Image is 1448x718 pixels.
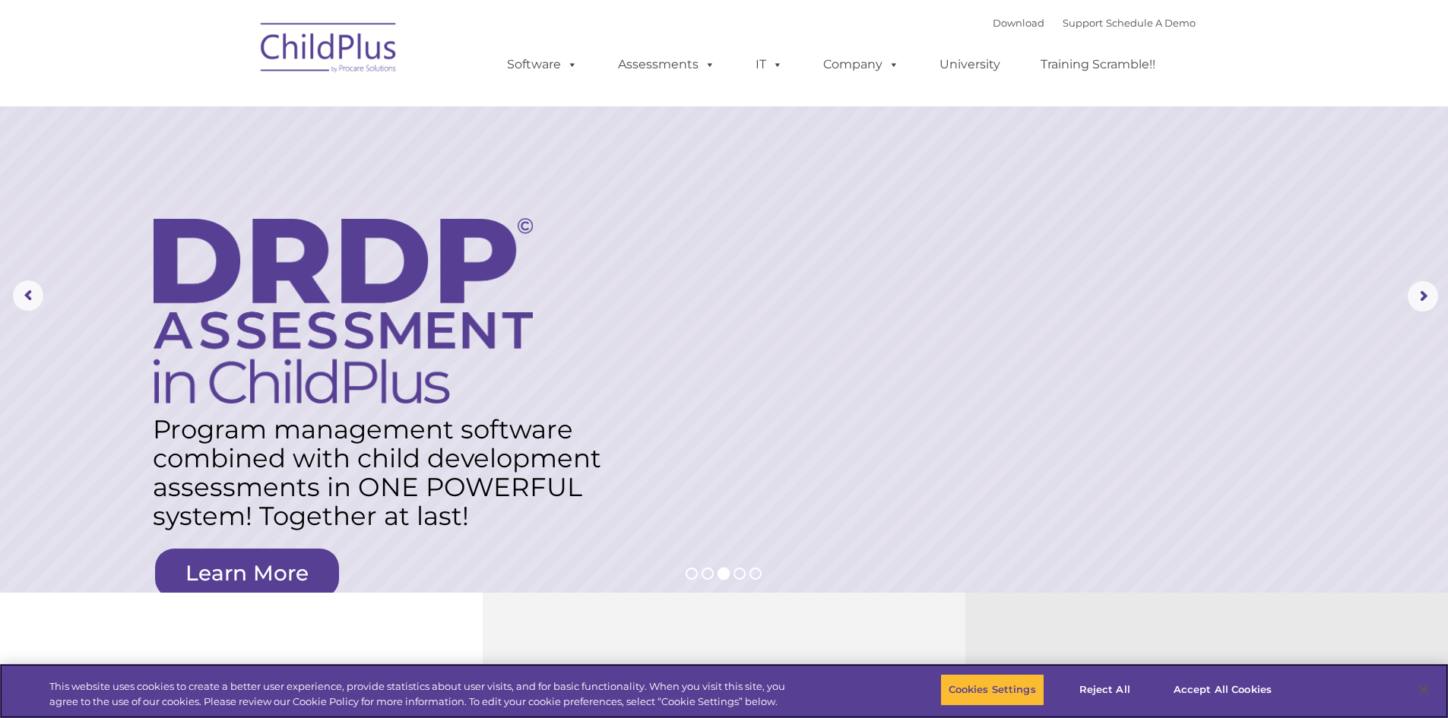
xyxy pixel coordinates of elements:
[1407,673,1440,707] button: Close
[211,163,276,174] span: Phone number
[740,49,798,80] a: IT
[253,12,405,88] img: ChildPlus by Procare Solutions
[154,218,533,403] img: DRDP Assessment in ChildPlus
[808,49,914,80] a: Company
[211,100,258,112] span: Last name
[924,49,1016,80] a: University
[153,415,616,530] rs-layer: Program management software combined with child development assessments in ONE POWERFUL system! T...
[1165,674,1280,706] button: Accept All Cookies
[492,49,593,80] a: Software
[49,679,797,709] div: This website uses cookies to create a better user experience, provide statistics about user visit...
[1025,49,1171,80] a: Training Scramble!!
[155,549,339,598] a: Learn More
[603,49,730,80] a: Assessments
[993,17,1196,29] font: |
[1057,674,1152,706] button: Reject All
[940,674,1044,706] button: Cookies Settings
[1106,17,1196,29] a: Schedule A Demo
[993,17,1044,29] a: Download
[1063,17,1103,29] a: Support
